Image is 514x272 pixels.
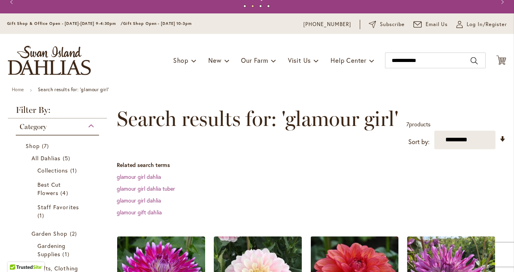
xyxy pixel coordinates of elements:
[20,122,47,131] span: Category
[70,229,79,238] span: 2
[413,21,448,28] a: Email Us
[37,167,68,174] span: Collections
[8,46,91,75] a: store logo
[37,166,79,174] a: Collections
[37,181,61,197] span: Best Cut Flowers
[117,173,161,180] a: glamour girl dahlia
[369,21,405,28] a: Subscribe
[117,208,162,216] a: glamour gift dahlia
[32,154,61,162] span: All Dahlias
[406,120,409,128] span: 7
[12,86,24,92] a: Home
[467,21,507,28] span: Log In/Register
[408,135,430,149] label: Sort by:
[63,154,72,162] span: 5
[38,86,109,92] strong: Search results for: 'glamour girl'
[208,56,221,64] span: New
[62,250,71,258] span: 1
[456,21,507,28] a: Log In/Register
[42,142,51,150] span: 7
[331,56,366,64] span: Help Center
[6,244,28,266] iframe: Launch Accessibility Center
[303,21,351,28] a: [PHONE_NUMBER]
[37,211,46,219] span: 1
[60,189,70,197] span: 4
[32,230,68,237] span: Garden Shop
[259,5,262,8] button: 3 of 4
[32,229,85,238] a: Garden Shop
[37,203,79,219] a: Staff Favorites
[288,56,311,64] span: Visit Us
[26,142,91,150] a: Shop
[123,21,192,26] span: Gift Shop Open - [DATE] 10-3pm
[37,203,79,211] span: Staff Favorites
[8,106,107,118] strong: Filter By:
[267,5,270,8] button: 4 of 4
[406,118,430,131] p: products
[117,107,398,131] span: Search results for: 'glamour girl'
[37,242,65,258] span: Gardening Supplies
[173,56,189,64] span: Shop
[243,5,246,8] button: 1 of 4
[37,180,79,197] a: Best Cut Flowers
[117,197,161,204] a: glamour girl dahlia
[380,21,405,28] span: Subscribe
[426,21,448,28] span: Email Us
[7,21,123,26] span: Gift Shop & Office Open - [DATE]-[DATE] 9-4:30pm /
[70,166,79,174] span: 1
[37,242,79,258] a: Gardening Supplies
[117,185,175,192] a: glamour girl dahlia tuber
[241,56,268,64] span: Our Farm
[251,5,254,8] button: 2 of 4
[32,154,85,162] a: All Dahlias
[26,142,40,150] span: Shop
[117,161,506,169] dt: Related search terms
